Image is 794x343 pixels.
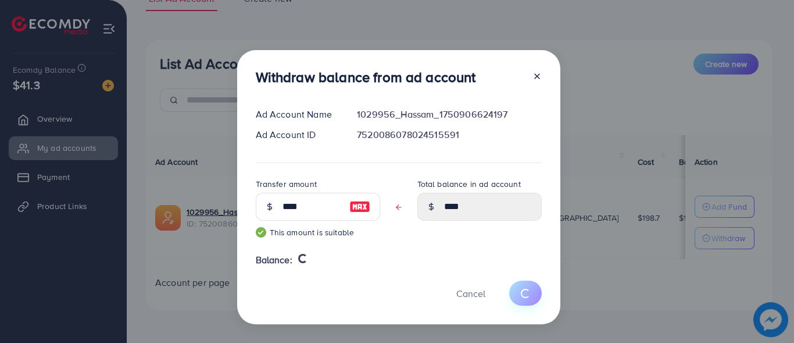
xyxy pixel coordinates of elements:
[246,108,348,121] div: Ad Account Name
[256,227,380,238] small: This amount is suitable
[256,253,292,267] span: Balance:
[256,227,266,238] img: guide
[349,200,370,214] img: image
[442,281,500,306] button: Cancel
[348,108,550,121] div: 1029956_Hassam_1750906624197
[348,128,550,142] div: 7520086078024515591
[246,128,348,142] div: Ad Account ID
[256,178,317,190] label: Transfer amount
[417,178,521,190] label: Total balance in ad account
[456,287,485,300] span: Cancel
[256,69,476,86] h3: Withdraw balance from ad account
